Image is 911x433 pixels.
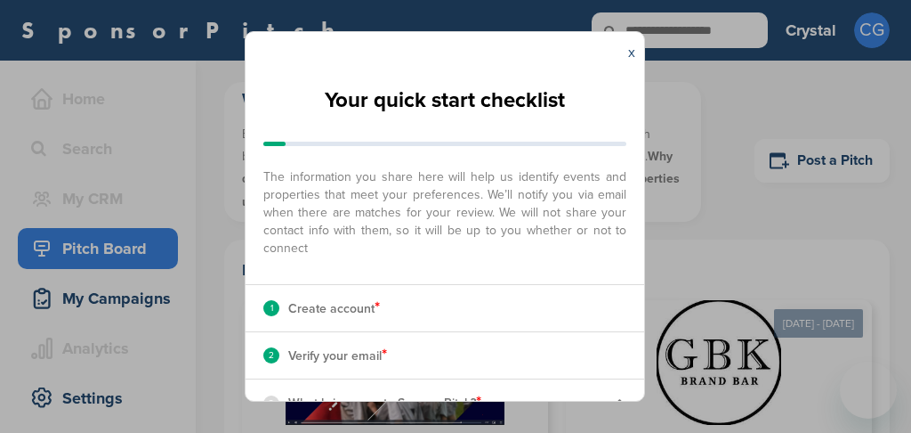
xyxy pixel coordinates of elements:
[613,396,626,410] img: Checklist arrow 1
[263,396,279,412] div: 3
[288,391,481,414] p: What brings you to SponsorPitch?
[263,347,279,364] div: 2
[628,44,635,61] a: x
[288,344,387,367] p: Verify your email
[263,300,279,316] div: 1
[325,81,565,120] h2: Your quick start checklist
[263,159,626,257] span: The information you share here will help us identify events and properties that meet your prefere...
[288,297,380,320] p: Create account
[840,362,897,419] iframe: Button to launch messaging window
